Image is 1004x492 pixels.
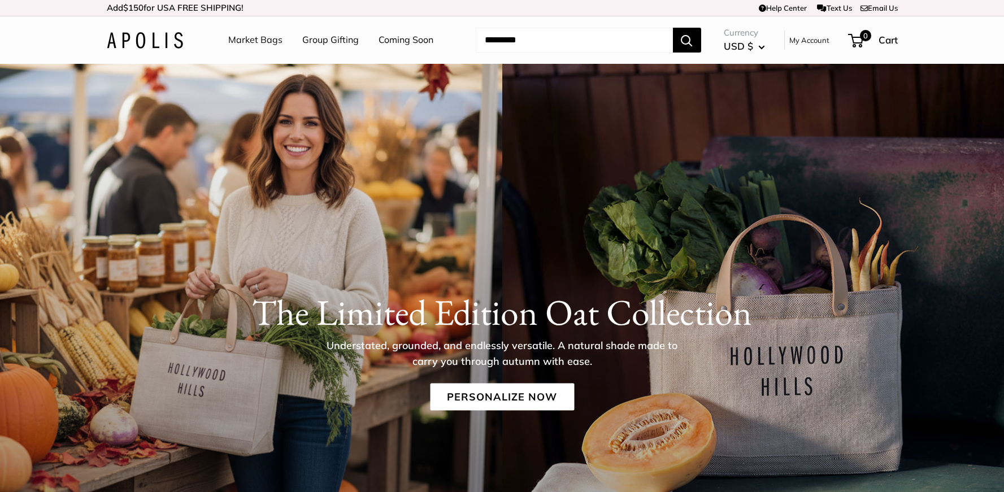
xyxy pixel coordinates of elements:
[302,32,359,49] a: Group Gifting
[759,3,807,12] a: Help Center
[319,337,686,369] p: Understated, grounded, and endlessly versatile. A natural shade made to carry you through autumn ...
[817,3,851,12] a: Text Us
[859,30,871,41] span: 0
[724,37,765,55] button: USD $
[228,32,282,49] a: Market Bags
[849,31,898,49] a: 0 Cart
[430,383,574,410] a: Personalize Now
[860,3,898,12] a: Email Us
[107,32,183,49] img: Apolis
[673,28,701,53] button: Search
[379,32,433,49] a: Coming Soon
[789,33,829,47] a: My Account
[107,290,898,333] h1: The Limited Edition Oat Collection
[476,28,673,53] input: Search...
[724,25,765,41] span: Currency
[724,40,753,52] span: USD $
[123,2,144,13] span: $150
[879,34,898,46] span: Cart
